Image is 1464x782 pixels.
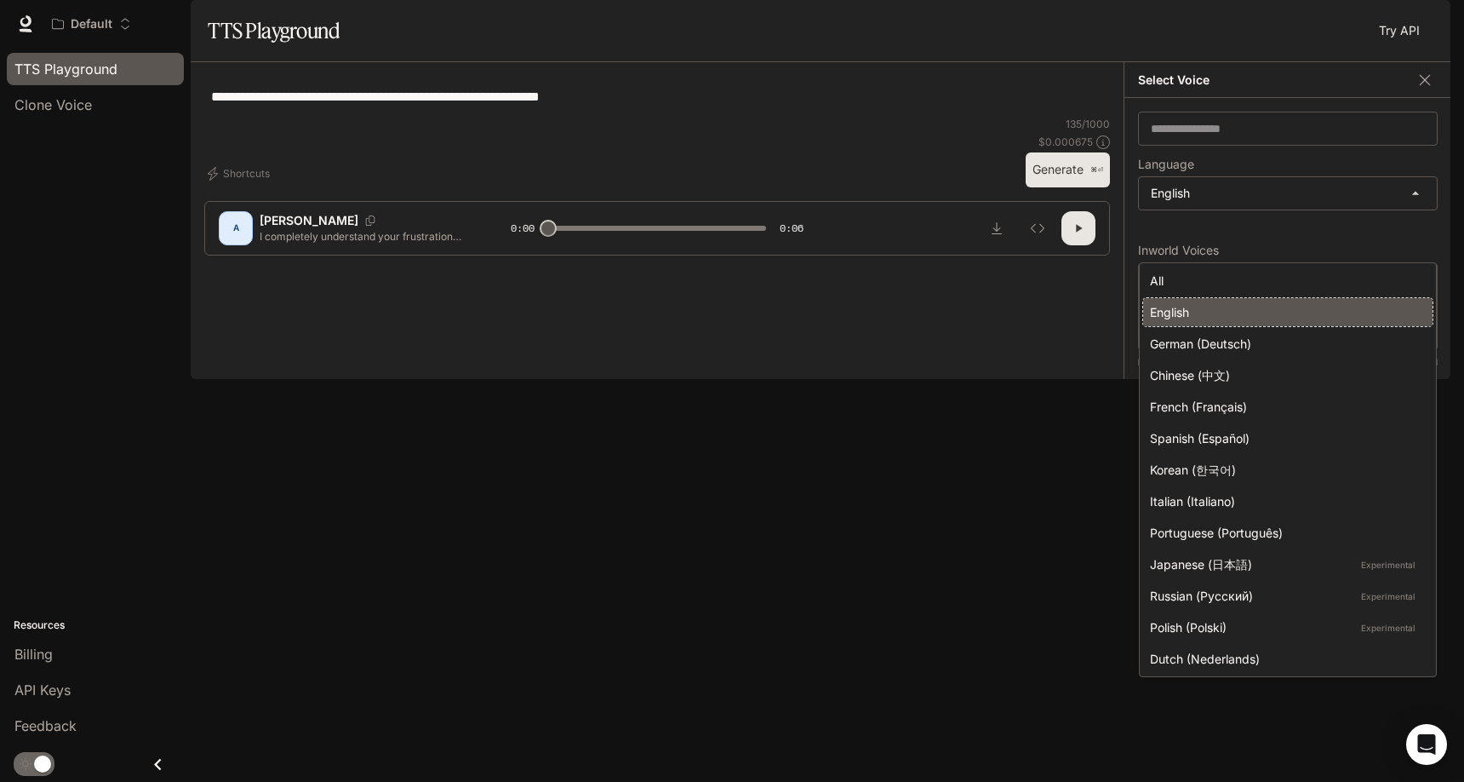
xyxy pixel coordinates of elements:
p: Experimental [1358,589,1419,604]
div: Japanese (日本語) [1150,555,1419,573]
p: Experimental [1358,557,1419,572]
p: Experimental [1358,620,1419,635]
div: Russian (Русский) [1150,587,1419,605]
div: Spanish (Español) [1150,429,1419,447]
div: English [1150,303,1419,321]
div: All [1150,272,1419,290]
div: Portuguese (Português) [1150,524,1419,542]
div: Dutch (Nederlands) [1150,650,1419,668]
div: Polish (Polski) [1150,618,1419,636]
div: Chinese (中文) [1150,366,1419,384]
div: German (Deutsch) [1150,335,1419,353]
div: Italian (Italiano) [1150,492,1419,510]
div: Korean (한국어) [1150,461,1419,479]
div: French (Français) [1150,398,1419,416]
